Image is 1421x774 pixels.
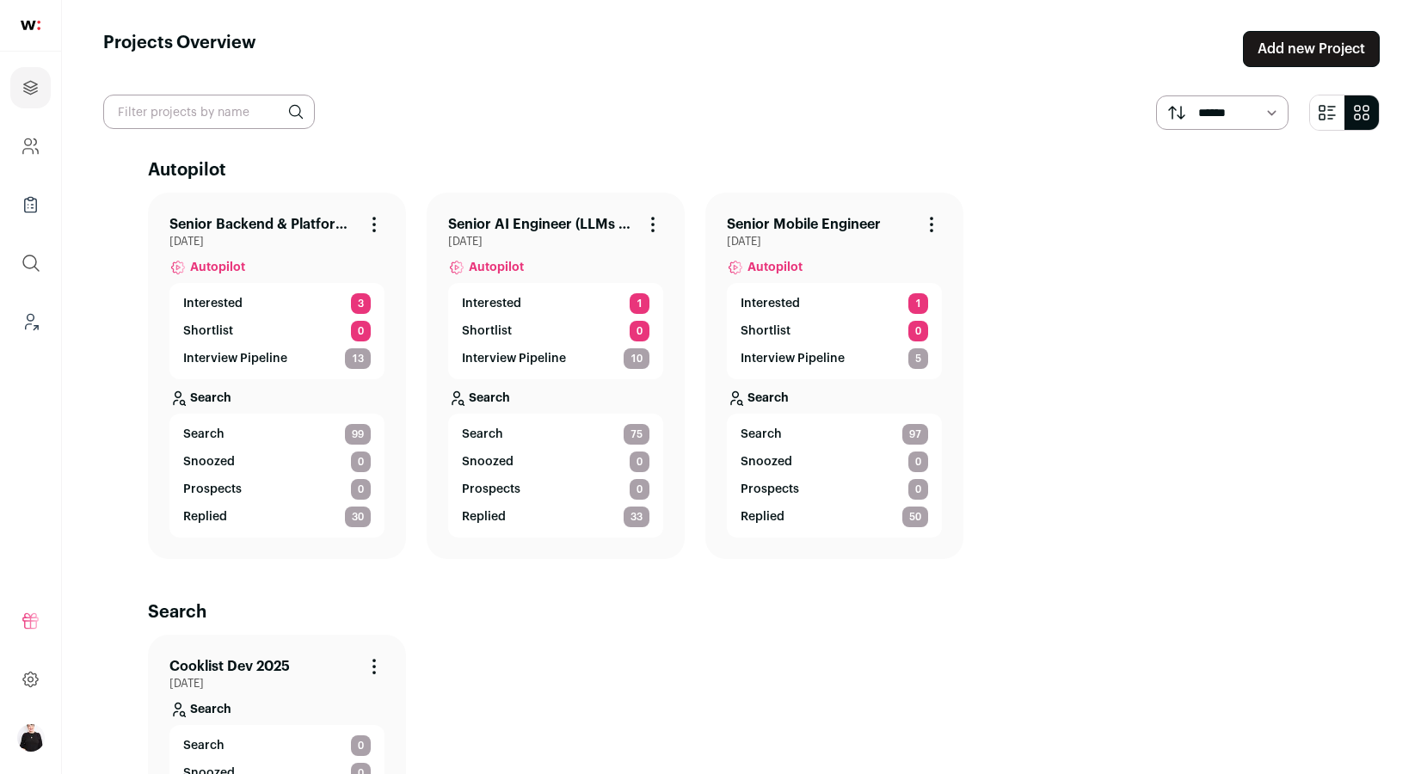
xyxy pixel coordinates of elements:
span: 5 [908,348,928,369]
a: Senior Mobile Engineer [727,214,881,235]
a: Cooklist Dev 2025 [169,656,290,677]
a: Company Lists [10,184,51,225]
span: 99 [345,424,371,445]
a: Search [727,379,942,414]
p: Snoozed [183,453,235,470]
a: Search 75 [462,424,649,445]
span: Search [183,737,225,754]
a: Snoozed 0 [183,451,371,472]
span: 0 [630,451,649,472]
span: Autopilot [747,259,803,276]
a: Interview Pipeline 5 [741,348,928,369]
span: Autopilot [469,259,524,276]
span: 0 [351,479,371,500]
p: Search [190,390,231,407]
a: Search [448,379,663,414]
span: 50 [902,507,928,527]
p: Replied [741,508,784,525]
span: Search [462,426,503,443]
span: 0 [908,451,928,472]
a: Snoozed 0 [741,451,928,472]
a: Interested 1 [462,293,649,314]
span: [DATE] [169,235,384,249]
a: Add new Project [1243,31,1380,67]
span: 30 [345,507,371,527]
a: Replied 50 [741,507,928,527]
p: Shortlist [183,322,233,340]
p: Interview Pipeline [741,350,845,367]
a: Shortlist 0 [183,321,371,341]
button: Open dropdown [17,724,45,752]
p: Replied [462,508,506,525]
a: Search 97 [741,424,928,445]
a: Interview Pipeline 10 [462,348,649,369]
span: [DATE] [727,235,942,249]
span: 0 [908,321,928,341]
p: Interview Pipeline [183,350,287,367]
a: Projects [10,67,51,108]
p: Replied [183,508,227,525]
span: 0 [630,479,649,500]
p: Interested [741,295,800,312]
a: Company and ATS Settings [10,126,51,167]
p: Interview Pipeline [462,350,566,367]
button: Project Actions [364,656,384,677]
p: Snoozed [741,453,792,470]
p: Search [747,390,789,407]
span: 13 [345,348,371,369]
span: 75 [624,424,649,445]
a: Shortlist 0 [741,321,928,341]
img: 9240684-medium_jpg [17,724,45,752]
a: Senior AI Engineer (LLMs & Agents) [448,214,636,235]
a: Autopilot [727,249,942,283]
span: 3 [351,293,371,314]
h1: Projects Overview [103,31,256,67]
h2: Autopilot [148,158,1335,182]
p: Snoozed [462,453,514,470]
img: wellfound-shorthand-0d5821cbd27db2630d0214b213865d53afaa358527fdda9d0ea32b1df1b89c2c.svg [21,21,40,30]
h2: Search [148,600,1335,624]
p: Prospects [183,481,242,498]
a: Leads (Backoffice) [10,301,51,342]
span: 0 [630,321,649,341]
a: Search [169,379,384,414]
input: Filter projects by name [103,95,315,129]
p: Shortlist [462,322,512,340]
a: Search 0 [183,735,371,756]
button: Project Actions [921,214,942,235]
span: [DATE] [448,235,663,249]
p: Prospects [741,481,799,498]
p: Search [469,390,510,407]
p: Shortlist [741,322,790,340]
p: Interested [183,295,243,312]
button: Project Actions [364,214,384,235]
a: Interested 1 [741,293,928,314]
a: Replied 30 [183,507,371,527]
a: Autopilot [169,249,384,283]
a: Prospects 0 [183,479,371,500]
span: Search [741,426,782,443]
a: Shortlist 0 [462,321,649,341]
span: 0 [351,321,371,341]
span: Autopilot [190,259,245,276]
span: 0 [351,451,371,472]
span: 1 [908,293,928,314]
p: Search [190,701,231,718]
a: Autopilot [448,249,663,283]
p: Prospects [462,481,520,498]
a: Interested 3 [183,293,371,314]
span: 33 [624,507,649,527]
a: Replied 33 [462,507,649,527]
a: Search 99 [183,424,371,445]
button: Project Actions [643,214,663,235]
span: Search [183,426,225,443]
span: [DATE] [169,677,384,691]
p: Interested [462,295,521,312]
span: 1 [630,293,649,314]
span: 0 [908,479,928,500]
span: 97 [902,424,928,445]
span: 10 [624,348,649,369]
a: Prospects 0 [462,479,649,500]
span: 0 [351,735,371,756]
a: Interview Pipeline 13 [183,348,371,369]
